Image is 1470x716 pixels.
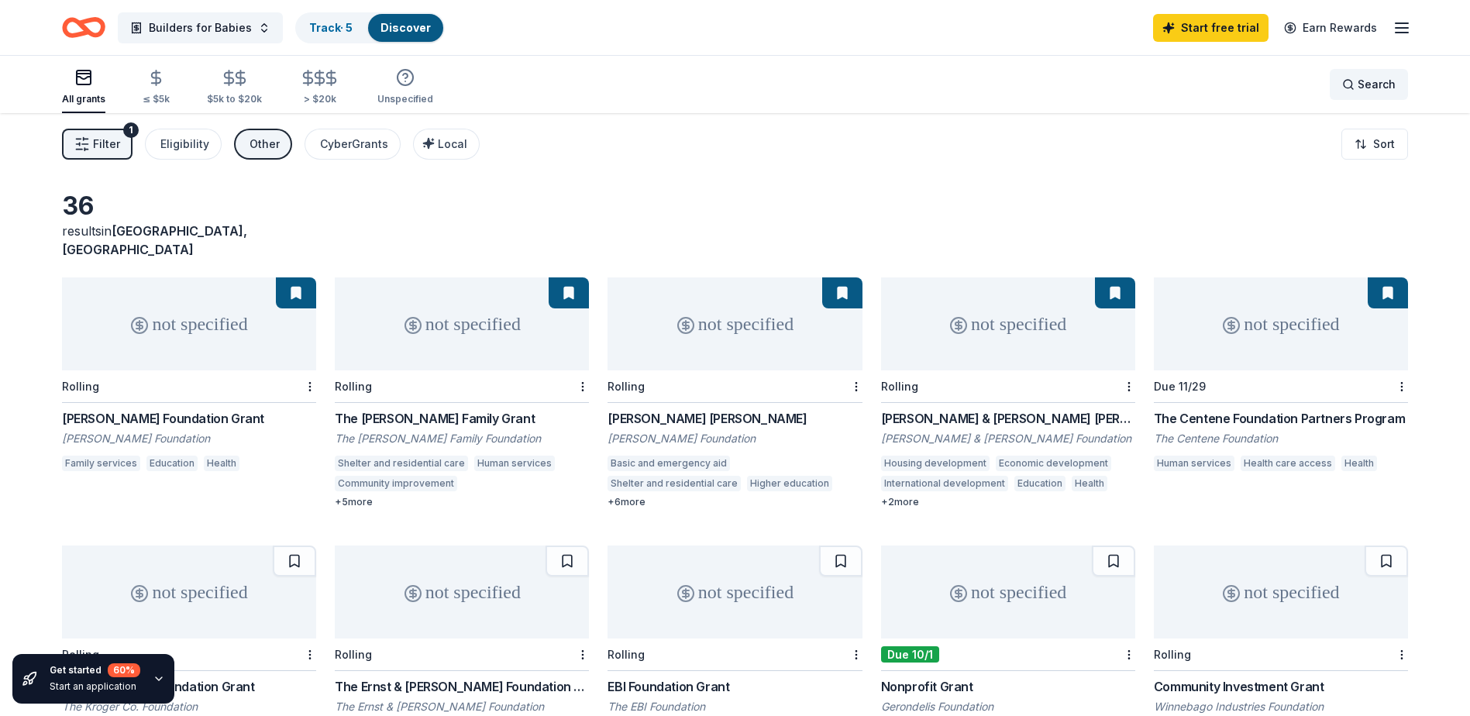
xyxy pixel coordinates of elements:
div: EBI Foundation Grant [608,677,862,696]
div: Other [250,135,280,153]
div: Health [1341,456,1377,471]
div: The Centene Foundation Partners Program [1154,409,1408,428]
span: Search [1358,75,1396,94]
span: Sort [1373,135,1395,153]
a: not specifiedRolling[PERSON_NAME] [PERSON_NAME][PERSON_NAME] FoundationBasic and emergency aidShe... [608,277,862,508]
div: [PERSON_NAME] & [PERSON_NAME] [PERSON_NAME] [881,409,1135,428]
a: not specifiedRolling[PERSON_NAME] & [PERSON_NAME] [PERSON_NAME][PERSON_NAME] & [PERSON_NAME] Foun... [881,277,1135,508]
div: Community improvement [335,476,457,491]
button: > $20k [299,63,340,113]
div: not specified [881,277,1135,370]
div: Gerondelis Foundation [881,699,1135,714]
a: Discover [380,21,431,34]
button: Eligibility [145,129,222,160]
button: $5k to $20k [207,63,262,113]
button: ≤ $5k [143,63,170,113]
div: 1 [123,122,139,138]
div: [PERSON_NAME] [PERSON_NAME] [608,409,862,428]
div: Higher education [747,476,832,491]
div: The Ernst & [PERSON_NAME] Foundation Grant [335,677,589,696]
div: Rolling [335,648,372,661]
div: Rolling [1154,648,1191,661]
div: Housing development [881,456,990,471]
div: not specified [335,546,589,639]
div: Basic and emergency aid [608,456,730,471]
div: Get started [50,663,140,677]
a: Home [62,9,105,46]
button: All grants [62,62,105,113]
div: Rolling [881,380,918,393]
button: CyberGrants [305,129,401,160]
div: All grants [62,93,105,105]
div: 36 [62,191,316,222]
button: Filter1 [62,129,133,160]
button: Other [234,129,292,160]
div: results [62,222,316,259]
div: [PERSON_NAME] Foundation Grant [62,409,316,428]
a: not specifiedDue 11/29The Centene Foundation Partners ProgramThe Centene FoundationHuman services... [1154,277,1408,476]
div: Community Investment Grant [1154,677,1408,696]
div: Family services [62,456,140,471]
div: Health [204,456,239,471]
div: not specified [881,546,1135,639]
span: Filter [93,135,120,153]
a: Start free trial [1153,14,1269,42]
div: Human services [1154,456,1234,471]
button: Track· 5Discover [295,12,445,43]
button: Unspecified [377,62,433,113]
div: Due 10/1 [881,646,939,663]
div: Due 11/29 [1154,380,1206,393]
div: > $20k [299,93,340,105]
div: Winnebago Industries Foundation [1154,699,1408,714]
a: not specifiedRollingThe [PERSON_NAME] Family GrantThe [PERSON_NAME] Family FoundationShelter and ... [335,277,589,508]
div: Shelter and residential care [335,456,468,471]
div: The [PERSON_NAME] Family Grant [335,409,589,428]
div: Health care access [1241,456,1335,471]
div: Human services [474,456,555,471]
button: Search [1330,69,1408,100]
a: not specifiedRolling[PERSON_NAME] Foundation Grant[PERSON_NAME] FoundationFamily servicesEducatio... [62,277,316,476]
div: Shelter and residential care [608,476,741,491]
div: ≤ $5k [143,93,170,105]
div: Rolling [335,380,372,393]
div: Rolling [608,648,645,661]
div: The [PERSON_NAME] Family Foundation [335,431,589,446]
div: The Centene Foundation [1154,431,1408,446]
span: Local [438,137,467,150]
div: $5k to $20k [207,93,262,105]
a: Earn Rewards [1275,14,1386,42]
div: not specified [62,546,316,639]
div: The EBI Foundation [608,699,862,714]
span: Builders for Babies [149,19,252,37]
div: + 2 more [881,496,1135,508]
div: not specified [608,277,862,370]
button: Sort [1341,129,1408,160]
div: not specified [335,277,589,370]
button: Builders for Babies [118,12,283,43]
div: International development [881,476,1008,491]
div: not specified [608,546,862,639]
div: [PERSON_NAME] Foundation [62,431,316,446]
div: Eligibility [160,135,209,153]
span: [GEOGRAPHIC_DATA], [GEOGRAPHIC_DATA] [62,223,247,257]
button: Local [413,129,480,160]
div: CyberGrants [320,135,388,153]
div: not specified [1154,546,1408,639]
div: 60 % [108,663,140,677]
div: Start an application [50,680,140,693]
div: not specified [62,277,316,370]
div: [PERSON_NAME] & [PERSON_NAME] Foundation [881,431,1135,446]
div: not specified [1154,277,1408,370]
div: Rolling [608,380,645,393]
div: Education [1014,476,1065,491]
div: Education [146,456,198,471]
a: Track· 5 [309,21,353,34]
div: The Ernst & [PERSON_NAME] Foundation [335,699,589,714]
div: Rolling [62,380,99,393]
div: + 5 more [335,496,589,508]
div: Health [1072,476,1107,491]
div: Unspecified [377,93,433,105]
div: [PERSON_NAME] Foundation [608,431,862,446]
div: Nonprofit Grant [881,677,1135,696]
div: + 6 more [608,496,862,508]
